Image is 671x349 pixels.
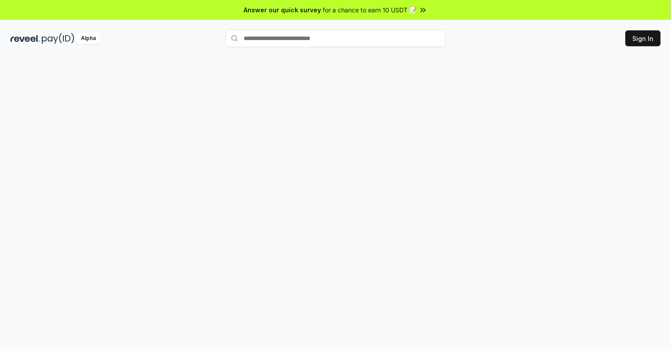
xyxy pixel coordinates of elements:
[625,30,660,46] button: Sign In
[244,5,321,15] span: Answer our quick survey
[42,33,74,44] img: pay_id
[76,33,101,44] div: Alpha
[11,33,40,44] img: reveel_dark
[323,5,417,15] span: for a chance to earn 10 USDT 📝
